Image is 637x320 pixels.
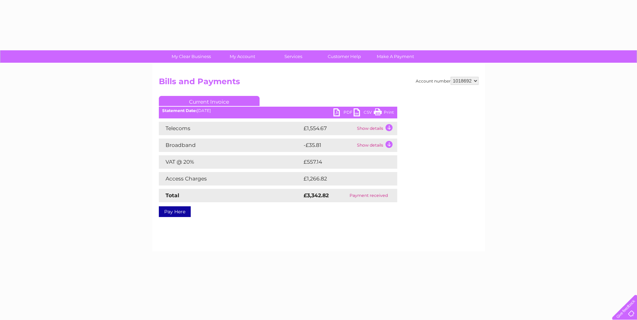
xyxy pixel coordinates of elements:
a: Current Invoice [159,96,260,106]
div: [DATE] [159,108,397,113]
a: Services [266,50,321,63]
a: Customer Help [317,50,372,63]
td: Payment received [340,189,397,202]
td: -£35.81 [302,139,355,152]
td: Telecoms [159,122,302,135]
div: Account number [416,77,479,85]
td: Broadband [159,139,302,152]
a: Print [374,108,394,118]
td: VAT @ 20% [159,155,302,169]
td: Access Charges [159,172,302,185]
h2: Bills and Payments [159,77,479,90]
td: Show details [355,122,397,135]
b: Statement Date: [162,108,197,113]
td: £1,266.82 [302,172,386,185]
td: £557.14 [302,155,384,169]
strong: Total [166,192,179,199]
a: PDF [333,108,354,118]
a: Make A Payment [368,50,423,63]
strong: £3,342.82 [304,192,329,199]
td: Show details [355,139,397,152]
td: £1,554.67 [302,122,355,135]
a: Pay Here [159,206,191,217]
a: CSV [354,108,374,118]
a: My Clear Business [164,50,219,63]
a: My Account [215,50,270,63]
